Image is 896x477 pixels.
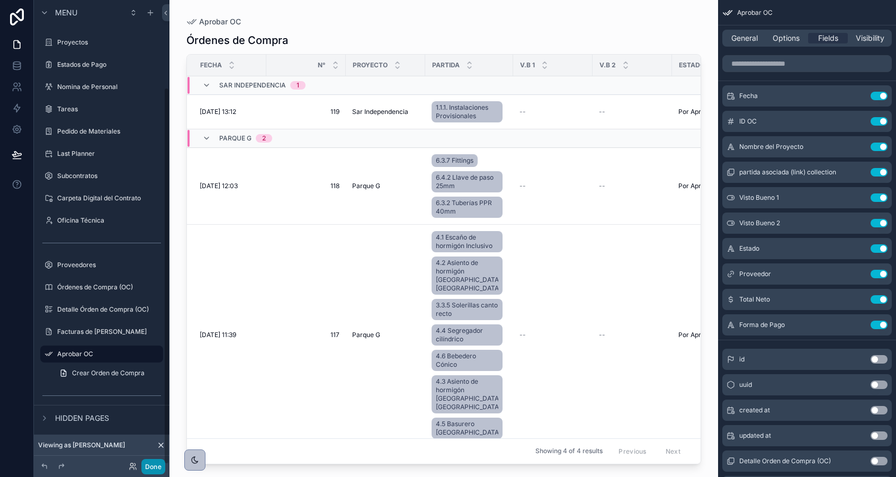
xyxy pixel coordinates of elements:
[57,216,161,225] label: Oficina Técnica
[57,149,161,158] label: Last Planner
[57,283,161,291] label: Órdenes de Compra (OC)
[57,127,161,136] label: Pedido de Materiales
[38,441,125,449] span: Viewing as [PERSON_NAME]
[72,369,145,377] span: Crear Orden de Compra
[40,212,163,229] a: Oficina Técnica
[739,92,758,100] span: Fecha
[219,81,286,90] span: Sar Independencia
[739,193,779,202] span: Visto Bueno 1
[40,123,163,140] a: Pedido de Materiales
[200,61,222,69] span: Fecha
[731,33,758,43] span: General
[40,301,163,318] a: Detalle Órden de Compra (OC)
[40,346,163,363] a: Aprobar OC
[40,78,163,95] a: Nomina de Personal
[55,7,77,18] span: Menu
[40,257,163,273] a: Proveedores
[739,321,785,329] span: Forma de Pago
[219,134,252,143] span: Parque G
[739,244,759,253] span: Estado
[739,355,745,364] span: id
[141,459,165,474] button: Done
[739,295,770,304] span: Total Neto
[353,61,388,69] span: Proyecto
[57,350,157,358] label: Aprobar OC
[40,145,163,162] a: Last Planner
[53,365,163,382] a: Crear Orden de Compra
[57,105,161,113] label: Tareas
[739,168,836,176] span: partida asociada (link) collection
[57,305,161,314] label: Detalle Órden de Compra (OC)
[739,219,780,227] span: Visto Bueno 2
[679,61,705,69] span: Estado
[739,381,752,389] span: uuid
[57,261,161,269] label: Proveedores
[739,457,831,465] span: Detalle Orden de Compra (OC)
[818,33,838,43] span: Fields
[57,172,161,180] label: Subcontratos
[40,279,163,296] a: Órdenes de Compra (OC)
[40,323,163,340] a: Facturas de [PERSON_NAME]
[57,328,161,336] label: Facturas de [PERSON_NAME]
[739,143,803,151] span: Nombre del Proyecto
[40,56,163,73] a: Estados de Pago
[856,33,884,43] span: Visibility
[739,431,771,440] span: updated at
[739,117,757,126] span: ID OC
[599,61,616,69] span: V.B 2
[40,101,163,118] a: Tareas
[737,8,773,17] span: Aprobar OC
[739,270,771,278] span: Proveedor
[297,81,299,90] div: 1
[57,38,161,47] label: Proyectos
[535,447,603,456] span: Showing 4 of 4 results
[318,61,326,69] span: N°
[773,33,800,43] span: Options
[57,60,161,69] label: Estados de Pago
[57,83,161,91] label: Nomina de Personal
[40,190,163,207] a: Carpeta Digital del Contrato
[432,61,460,69] span: Partida
[40,167,163,184] a: Subcontratos
[739,406,770,414] span: created at
[520,61,535,69] span: V.B 1
[55,413,109,423] span: Hidden pages
[262,134,266,143] div: 2
[57,194,161,202] label: Carpeta Digital del Contrato
[40,34,163,51] a: Proyectos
